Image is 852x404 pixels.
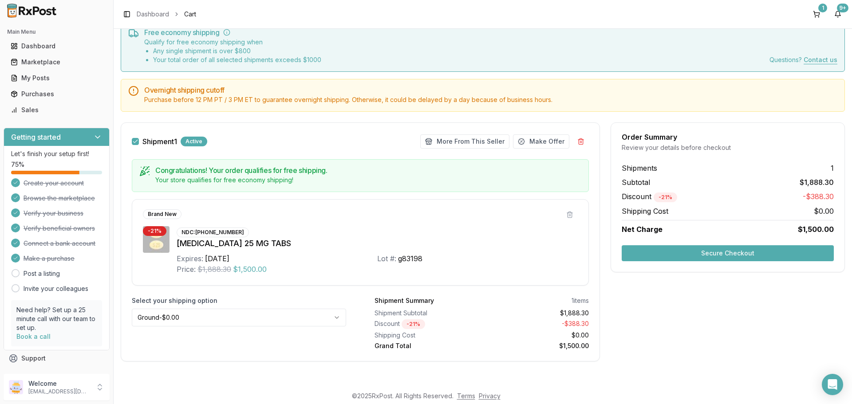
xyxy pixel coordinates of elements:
button: Marketplace [4,55,110,69]
span: Feedback [21,370,51,379]
div: Sales [11,106,103,114]
div: Discount [375,319,478,329]
p: Welcome [28,379,90,388]
span: Create your account [24,179,84,188]
div: - 21 % [402,319,425,329]
div: Lot #: [377,253,396,264]
div: 9+ [837,4,848,12]
h3: Getting started [11,132,61,142]
span: Shipments [622,163,657,173]
span: Browse the marketplace [24,194,95,203]
span: Discount [622,192,677,201]
a: Dashboard [7,38,106,54]
button: Sales [4,103,110,117]
div: My Posts [11,74,103,82]
span: Net Charge [622,225,663,234]
img: Jardiance 25 MG TABS [143,226,170,253]
div: Dashboard [11,42,103,51]
div: g83198 [398,253,422,264]
div: [MEDICAL_DATA] 25 MG TABS [177,237,578,250]
p: [EMAIL_ADDRESS][DOMAIN_NAME] [28,388,90,395]
div: Shipment Subtotal [375,309,478,318]
div: Order Summary [622,133,834,141]
div: Price: [177,264,196,275]
button: Purchases [4,87,110,101]
h2: Main Menu [7,28,106,35]
li: Your total order of all selected shipments exceeds $ 1000 [153,55,321,64]
div: Active [181,137,207,146]
label: Select your shipping option [132,296,346,305]
img: User avatar [9,380,23,394]
p: Need help? Set up a 25 minute call with our team to set up. [16,306,97,332]
span: $1,888.30 [197,264,231,275]
div: Purchases [11,90,103,98]
span: $0.00 [814,206,834,216]
span: $1,500.00 [798,224,834,235]
a: Post a listing [24,269,60,278]
span: $1,500.00 [233,264,267,275]
div: Grand Total [375,341,478,350]
div: $1,888.30 [485,309,589,318]
div: $0.00 [485,331,589,340]
div: - 21 % [143,226,166,236]
div: Questions? [769,55,837,64]
button: My Posts [4,71,110,85]
a: Privacy [479,392,501,400]
div: Your store qualifies for free economy shipping! [155,176,581,184]
span: Cart [184,10,196,19]
button: Dashboard [4,39,110,53]
h5: Overnight shipping cutoff [144,86,837,94]
div: $1,500.00 [485,341,589,350]
div: Shipment Summary [375,296,434,305]
a: My Posts [7,70,106,86]
div: [DATE] [205,253,229,264]
span: Make a purchase [24,254,75,263]
span: -$388.30 [803,191,834,202]
button: Make Offer [513,134,569,149]
button: Secure Checkout [622,245,834,261]
div: 1 items [572,296,589,305]
h5: Congratulations! Your order qualifies for free shipping. [155,167,581,174]
div: Purchase before 12 PM PT / 3 PM ET to guarantee overnight shipping. Otherwise, it could be delaye... [144,95,837,104]
div: 1 [818,4,827,12]
a: Invite your colleagues [24,284,88,293]
div: - $388.30 [485,319,589,329]
a: Marketplace [7,54,106,70]
p: Let's finish your setup first! [11,149,102,158]
button: More From This Seller [420,134,509,149]
a: Dashboard [137,10,169,19]
div: Qualify for free economy shipping when [144,38,321,64]
span: Verify your business [24,209,83,218]
span: Shipping Cost [622,206,668,216]
div: NDC: [PHONE_NUMBER] [177,227,249,237]
div: Marketplace [11,58,103,67]
a: Purchases [7,86,106,102]
li: Any single shipment is over $ 800 [153,47,321,55]
div: - 21 % [654,192,677,202]
button: Support [4,350,110,366]
span: Verify beneficial owners [24,224,95,233]
span: Subtotal [622,177,650,188]
h5: Free economy shipping [144,29,837,36]
span: Shipment 1 [142,138,177,145]
button: 1 [809,7,824,21]
a: Terms [457,392,475,400]
div: Shipping Cost [375,331,478,340]
a: Sales [7,102,106,118]
div: Review your details before checkout [622,143,834,152]
a: Book a call [16,333,51,340]
span: 1 [831,163,834,173]
div: Brand New [143,209,181,219]
button: Feedback [4,366,110,382]
img: RxPost Logo [4,4,60,18]
span: Connect a bank account [24,239,95,248]
div: Expires: [177,253,203,264]
nav: breadcrumb [137,10,196,19]
button: 9+ [831,7,845,21]
div: Open Intercom Messenger [822,374,843,395]
span: 75 % [11,160,24,169]
span: $1,888.30 [800,177,834,188]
